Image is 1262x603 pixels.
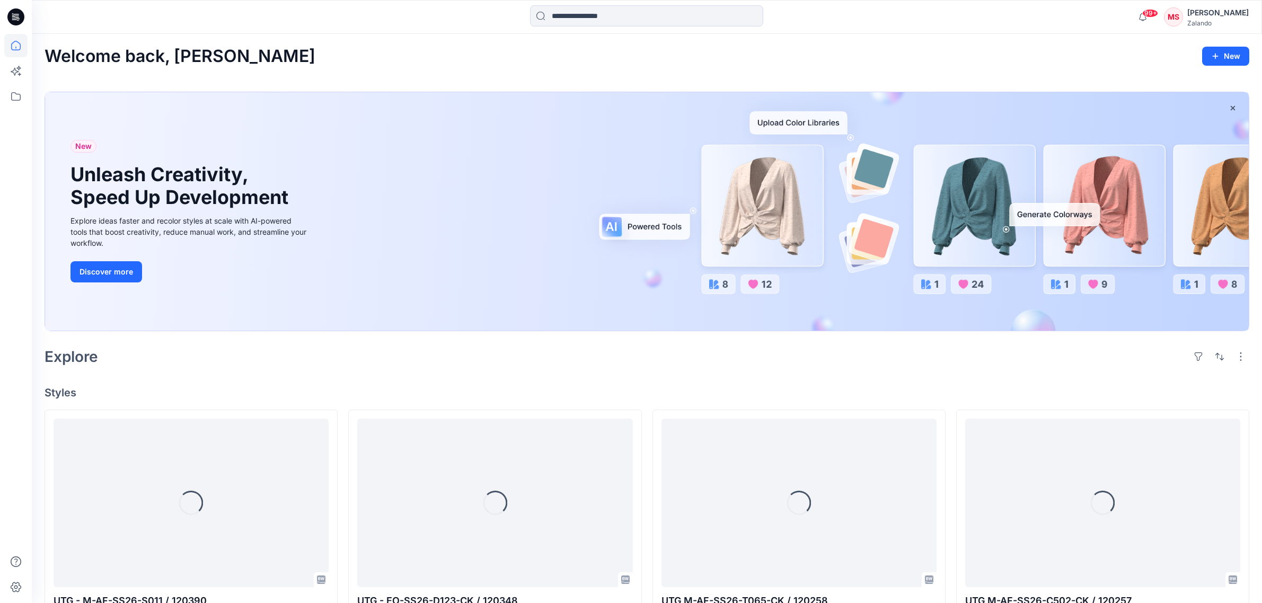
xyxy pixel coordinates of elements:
[70,261,309,282] a: Discover more
[1187,6,1249,19] div: [PERSON_NAME]
[1164,7,1183,26] div: MS
[75,140,92,153] span: New
[1187,19,1249,27] div: Zalando
[45,47,315,66] h2: Welcome back, [PERSON_NAME]
[70,261,142,282] button: Discover more
[70,215,309,249] div: Explore ideas faster and recolor styles at scale with AI-powered tools that boost creativity, red...
[45,348,98,365] h2: Explore
[1142,9,1158,17] span: 99+
[70,163,293,209] h1: Unleash Creativity, Speed Up Development
[45,386,1249,399] h4: Styles
[1202,47,1249,66] button: New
